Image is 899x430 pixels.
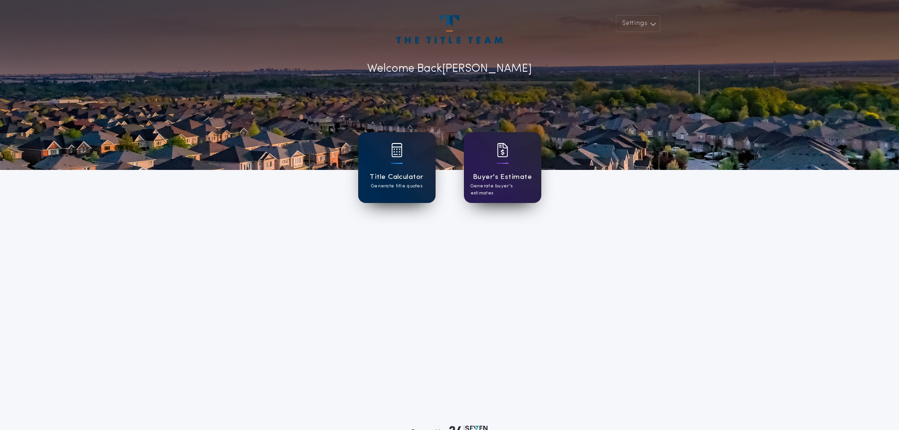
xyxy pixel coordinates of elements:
h1: Title Calculator [370,172,423,183]
img: account-logo [396,15,502,43]
p: Welcome Back [PERSON_NAME] [367,60,532,77]
button: Settings [616,15,660,32]
a: card iconBuyer's EstimateGenerate buyer's estimates [464,132,541,203]
img: card icon [497,143,508,157]
p: Generate buyer's estimates [471,183,535,197]
h1: Buyer's Estimate [473,172,532,183]
img: card icon [391,143,403,157]
p: Generate title quotes [371,183,422,190]
a: card iconTitle CalculatorGenerate title quotes [358,132,436,203]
